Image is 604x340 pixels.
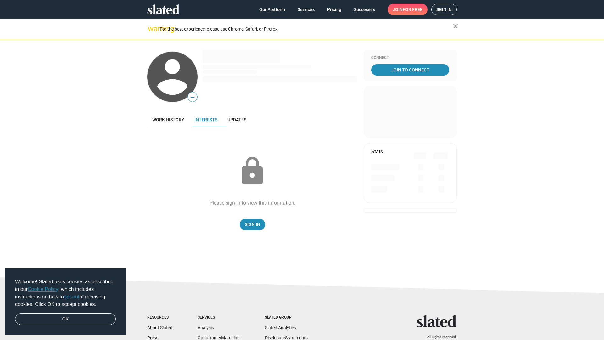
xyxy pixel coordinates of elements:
span: Sign in [436,4,452,15]
span: Welcome! Slated uses cookies as described in our , which includes instructions on how to of recei... [15,278,116,308]
span: Work history [152,117,184,122]
mat-icon: lock [237,156,268,187]
a: Join To Connect [371,64,449,76]
a: Pricing [322,4,346,15]
span: Pricing [327,4,341,15]
a: Services [293,4,320,15]
a: Successes [349,4,380,15]
span: Our Platform [259,4,285,15]
span: Interests [194,117,217,122]
a: Slated Analytics [265,325,296,330]
a: Work history [147,112,189,127]
div: Resources [147,315,172,320]
div: Slated Group [265,315,308,320]
div: Connect [371,55,449,60]
span: Updates [227,117,246,122]
a: Cookie Policy [28,286,58,292]
a: Our Platform [254,4,290,15]
a: Interests [189,112,222,127]
a: Updates [222,112,251,127]
a: About Slated [147,325,172,330]
a: opt-out [64,294,80,299]
span: Join [393,4,422,15]
div: For the best experience, please use Chrome, Safari, or Firefox. [160,25,453,33]
div: Please sign in to view this information. [210,200,295,206]
span: for free [403,4,422,15]
span: Successes [354,4,375,15]
mat-icon: warning [148,25,155,32]
a: Joinfor free [388,4,428,15]
span: Sign In [245,219,260,230]
a: Analysis [198,325,214,330]
mat-icon: close [452,22,459,30]
a: dismiss cookie message [15,313,116,325]
mat-card-title: Stats [371,148,383,155]
a: Sign In [240,219,265,230]
a: Sign in [431,4,457,15]
span: Services [298,4,315,15]
div: Services [198,315,240,320]
span: — [188,93,197,101]
div: cookieconsent [5,268,126,335]
span: Join To Connect [372,64,448,76]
